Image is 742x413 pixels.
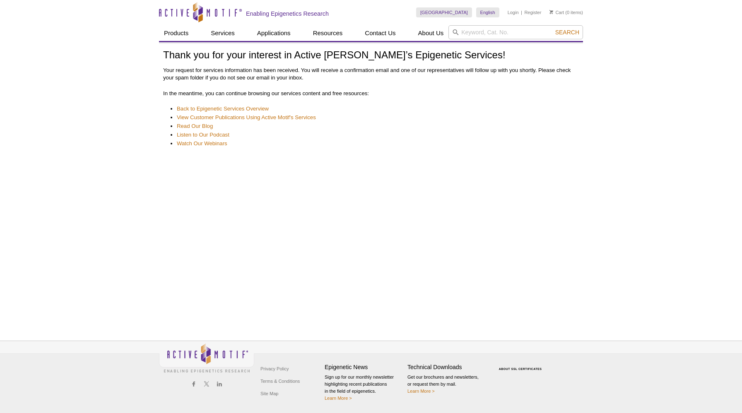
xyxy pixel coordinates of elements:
a: Cart [549,10,564,15]
a: Read Our Blog [177,122,213,130]
p: Sign up for our monthly newsletter highlighting recent publications in the field of epigenetics. [325,374,403,402]
li: (0 items) [549,7,583,17]
a: Register [524,10,541,15]
a: Products [159,25,193,41]
p: In the meantime, you can continue browsing our services content and free resources: [163,90,579,97]
a: Login [508,10,519,15]
p: Your request for services information has been received. You will receive a confirmation email an... [163,67,579,82]
a: Site Map [258,387,280,400]
a: English [476,7,499,17]
p: Get our brochures and newsletters, or request them by mail. [407,374,486,395]
button: Search [553,29,582,36]
a: Contact Us [360,25,400,41]
img: Active Motif, [159,341,254,375]
a: About Us [413,25,449,41]
a: Back to Epigenetic Services Overview [177,105,269,113]
a: Learn More > [325,396,352,401]
a: Applications [252,25,296,41]
h4: Technical Downloads [407,364,486,371]
img: Your Cart [549,10,553,14]
table: Click to Verify - This site chose Symantec SSL for secure e-commerce and confidential communicati... [490,355,552,374]
a: Resources [308,25,348,41]
h1: Thank you for your interest in Active [PERSON_NAME]’s Epigenetic Services! [163,50,579,62]
input: Keyword, Cat. No. [448,25,583,39]
a: Watch Our Webinars [177,140,227,147]
li: | [521,7,522,17]
a: Learn More > [407,389,435,394]
span: Search [555,29,579,36]
a: Terms & Conditions [258,375,302,387]
a: Services [206,25,240,41]
h2: Enabling Epigenetics Research [246,10,329,17]
a: Privacy Policy [258,363,291,375]
a: Listen to Our Podcast [177,131,229,139]
a: ABOUT SSL CERTIFICATES [499,367,542,370]
a: [GEOGRAPHIC_DATA] [416,7,472,17]
h4: Epigenetic News [325,364,403,371]
a: View Customer Publications Using Active Motif's Services [177,114,316,121]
